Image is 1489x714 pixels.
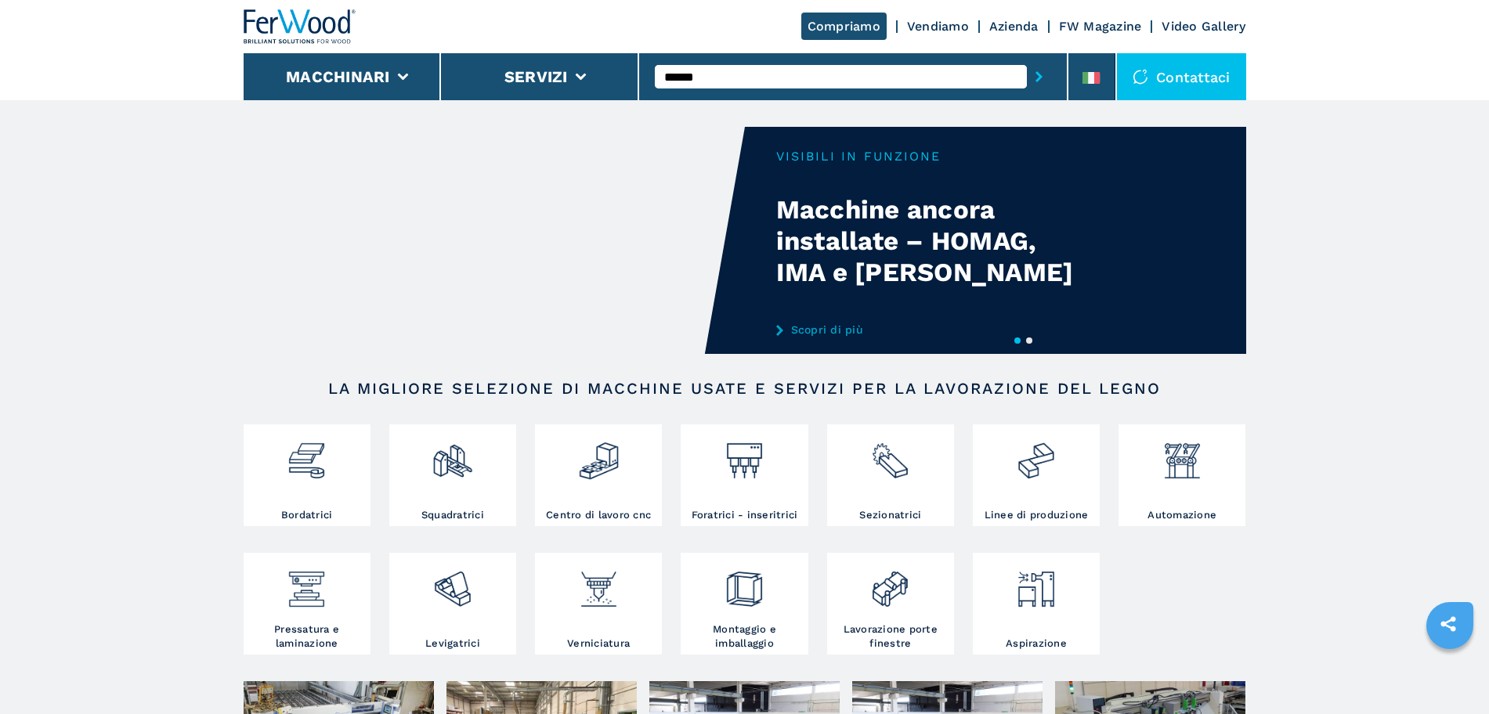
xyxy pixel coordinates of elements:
[248,622,367,651] h3: Pressatura e laminazione
[685,622,804,651] h3: Montaggio e imballaggio
[724,557,765,610] img: montaggio_imballaggio_2.png
[244,553,370,654] a: Pressatura e laminazione
[827,553,954,654] a: Lavorazione porte finestre
[859,508,921,522] h3: Sezionatrici
[546,508,651,522] h3: Centro di lavoro cnc
[1162,428,1203,481] img: automazione.png
[907,19,969,34] a: Vendiamo
[294,379,1196,398] h2: LA MIGLIORE SELEZIONE DI MACCHINE USATE E SERVIZI PER LA LAVORAZIONE DEL LEGNO
[831,622,950,651] h3: Lavorazione porte finestre
[286,557,327,610] img: pressa-strettoia.png
[973,553,1100,654] a: Aspirazione
[286,428,327,481] img: bordatrici_1.png
[681,553,808,654] a: Montaggio e imballaggio
[985,508,1089,522] h3: Linee di produzione
[244,9,356,44] img: Ferwood
[776,323,1083,336] a: Scopri di più
[578,428,620,481] img: centro_di_lavoro_cnc_2.png
[1162,19,1245,34] a: Video Gallery
[692,508,798,522] h3: Foratrici - inseritrici
[1117,53,1246,100] div: Contattaci
[281,508,333,522] h3: Bordatrici
[1015,428,1057,481] img: linee_di_produzione_2.png
[286,67,390,86] button: Macchinari
[421,508,484,522] h3: Squadratrici
[1014,337,1021,344] button: 1
[681,424,808,526] a: Foratrici - inseritrici
[432,428,473,481] img: squadratrici_2.png
[1027,59,1051,95] button: submit-button
[973,424,1100,526] a: Linee di produzione
[1026,337,1032,344] button: 2
[869,428,911,481] img: sezionatrici_2.png
[578,557,620,610] img: verniciatura_1.png
[1133,69,1148,85] img: Contattaci
[244,424,370,526] a: Bordatrici
[425,636,480,651] h3: Levigatrici
[989,19,1039,34] a: Azienda
[389,553,516,654] a: Levigatrici
[244,127,745,354] video: Your browser does not support the video tag.
[567,636,630,651] h3: Verniciatura
[389,424,516,526] a: Squadratrici
[724,428,765,481] img: foratrici_inseritrici_2.png
[1059,19,1142,34] a: FW Magazine
[1147,508,1216,522] h3: Automazione
[504,67,568,86] button: Servizi
[535,553,662,654] a: Verniciatura
[432,557,473,610] img: levigatrici_2.png
[827,424,954,526] a: Sezionatrici
[1119,424,1245,526] a: Automazione
[535,424,662,526] a: Centro di lavoro cnc
[1006,636,1067,651] h3: Aspirazione
[1429,604,1468,644] a: sharethis
[869,557,911,610] img: lavorazione_porte_finestre_2.png
[801,13,887,40] a: Compriamo
[1015,557,1057,610] img: aspirazione_1.png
